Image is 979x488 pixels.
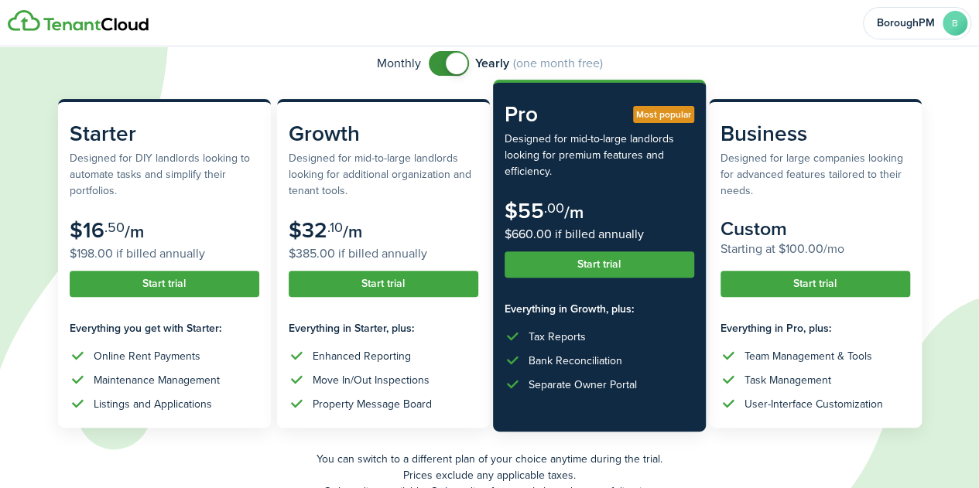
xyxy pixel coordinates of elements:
subscription-pricing-card-price-period: /m [343,219,362,244]
subscription-pricing-card-price-annual: $385.00 if billed annually [289,244,478,263]
span: BoroughPM [875,18,936,29]
subscription-pricing-card-description: Designed for mid-to-large landlords looking for additional organization and tenant tools. [289,150,478,199]
subscription-pricing-card-price-amount: $16 [70,214,104,246]
button: Start trial [70,271,259,297]
avatar-text: B [943,11,967,36]
div: Move In/Out Inspections [313,372,430,388]
subscription-pricing-card-price-annual: $660.00 if billed annually [505,225,694,244]
subscription-pricing-card-description: Designed for mid-to-large landlords looking for premium features and efficiency. [505,131,694,179]
div: Tax Reports [529,329,586,345]
div: Maintenance Management [94,372,220,388]
subscription-pricing-card-price-annual: Starting at $100.00/mo [721,240,910,258]
span: Monthly [377,54,421,73]
button: Start trial [505,251,694,278]
div: Property Message Board [313,396,432,412]
div: Bank Reconciliation [529,353,622,369]
button: Start trial [289,271,478,297]
subscription-pricing-card-price-annual: $198.00 if billed annually [70,244,259,263]
span: Most popular [636,107,691,121]
button: Start trial [721,271,910,297]
subscription-pricing-card-price-amount: $55 [505,195,544,227]
subscription-pricing-card-description: Designed for large companies looking for advanced features tailored to their needs. [721,150,910,199]
subscription-pricing-card-price-cents: .10 [327,217,343,237]
subscription-pricing-card-title: Growth [289,118,478,150]
subscription-pricing-card-price-cents: .00 [544,198,564,218]
div: Listings and Applications [94,396,212,412]
subscription-pricing-card-title: Business [721,118,910,150]
subscription-pricing-card-price-cents: .50 [104,217,125,237]
div: Online Rent Payments [94,348,200,364]
subscription-pricing-card-price-amount: $32 [289,214,327,246]
button: Open menu [863,7,971,39]
subscription-pricing-card-description: Designed for DIY landlords looking to automate tasks and simplify their portfolios. [70,150,259,199]
div: Separate Owner Portal [529,377,637,393]
div: Enhanced Reporting [313,348,411,364]
div: Task Management [745,372,831,388]
subscription-pricing-card-features-title: Everything in Growth, plus: [505,301,694,317]
subscription-pricing-card-price-period: /m [564,200,584,225]
img: Logo [8,10,149,32]
subscription-pricing-card-features-title: Everything you get with Starter: [70,320,259,336]
subscription-pricing-card-features-title: Everything in Pro, plus: [721,320,910,336]
subscription-pricing-card-title: Starter [70,118,259,150]
subscription-pricing-card-price-period: /m [125,219,144,244]
subscription-pricing-card-price-amount: Custom [721,214,787,243]
div: User-Interface Customization [745,396,883,412]
subscription-pricing-card-title: Pro [505,98,694,131]
subscription-pricing-card-features-title: Everything in Starter, plus: [289,320,478,336]
div: Team Management & Tools [745,348,872,364]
